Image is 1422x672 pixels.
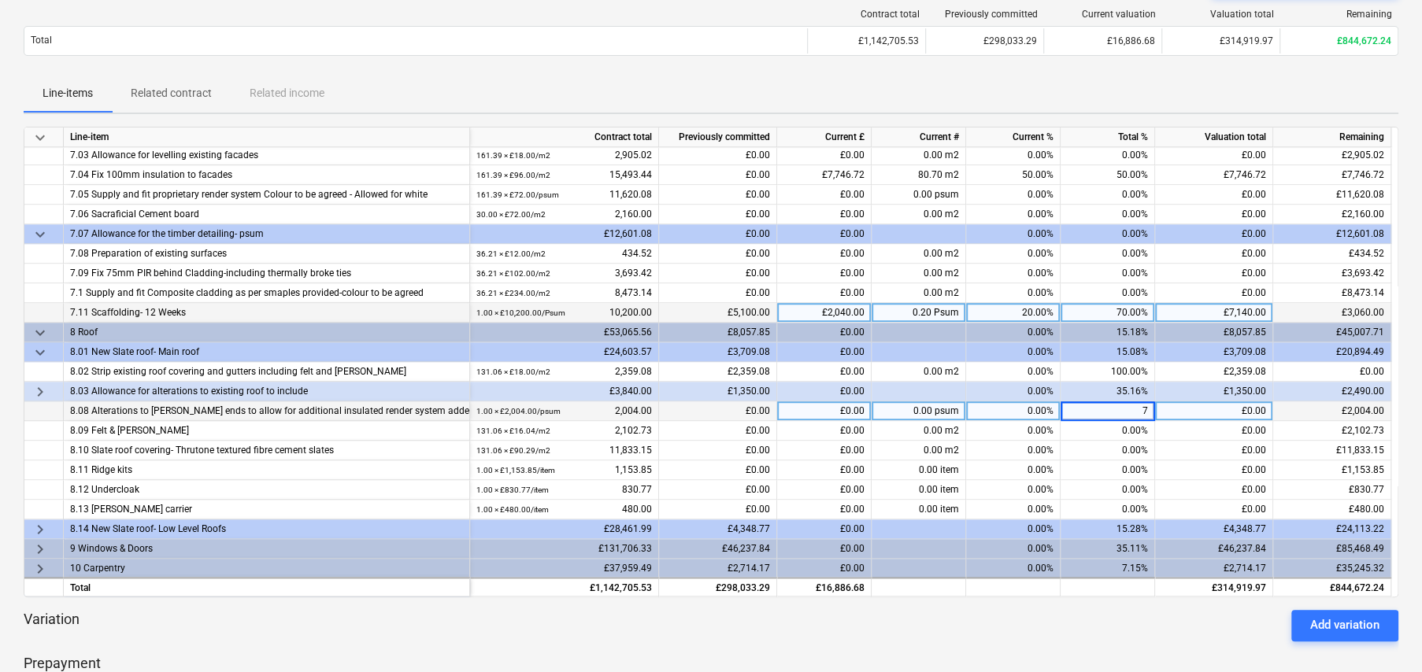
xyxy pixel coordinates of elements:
[1061,224,1155,244] div: 0.00%
[1291,610,1398,641] button: Add variation
[814,9,920,20] div: Contract total
[966,244,1061,264] div: 0.00%
[70,382,463,401] div: 8.03 Allowance for alterations to existing roof to include
[1061,362,1155,382] div: 100.00%
[476,367,550,376] small: 131.06 × £18.00 / m2
[70,146,463,164] div: 7.03 Allowance for levelling existing facades
[966,165,1061,185] div: 50.00%
[476,362,652,382] div: 2,359.08
[1273,577,1391,596] div: £844,672.24
[659,577,777,596] div: £298,033.29
[807,28,925,54] div: £1,142,705.53
[476,446,550,455] small: 131.06 × £90.29 / m2
[1155,146,1273,165] div: £0.00
[777,323,872,342] div: £0.00
[31,382,50,401] span: keyboard_arrow_right
[1061,539,1155,559] div: 35.11%
[31,128,50,147] span: keyboard_arrow_down
[777,283,872,303] div: £0.00
[70,205,463,223] div: 7.06 Sacraficial Cement board
[659,146,777,165] div: £0.00
[24,610,80,641] p: Variation
[966,264,1061,283] div: 0.00%
[966,185,1061,205] div: 0.00%
[1161,28,1279,54] div: £314,919.97
[1273,323,1391,342] div: £45,007.71
[1273,244,1391,264] div: £434.52
[70,559,463,578] div: 10 Carpentry
[476,151,550,160] small: 161.39 × £18.00 / m2
[1043,28,1161,54] div: £16,886.68
[476,185,652,205] div: 11,620.08
[1273,127,1391,147] div: Remaining
[470,577,659,596] div: £1,142,705.53
[966,480,1061,500] div: 0.00%
[470,382,659,401] div: £3,840.00
[1155,244,1273,264] div: £0.00
[70,244,463,263] div: 7.08 Preparation of existing surfaces
[1273,342,1391,362] div: £20,894.49
[872,303,966,323] div: 0.20 Psum
[659,205,777,224] div: £0.00
[777,441,872,460] div: £0.00
[1061,165,1155,185] div: 50.00%
[777,224,872,244] div: £0.00
[1061,323,1155,342] div: 15.18%
[476,505,549,514] small: 1.00 × £480.00 / item
[476,460,652,480] div: 1,153.85
[872,441,966,460] div: 0.00 m2
[1155,264,1273,283] div: £0.00
[659,441,777,460] div: £0.00
[1155,500,1273,519] div: £0.00
[1155,519,1273,539] div: £4,348.77
[64,127,470,147] div: Line-item
[659,303,777,323] div: £5,100.00
[476,303,652,323] div: 10,200.00
[31,225,50,244] span: keyboard_arrow_down
[1061,185,1155,205] div: 0.00%
[476,264,652,283] div: 3,693.42
[1061,500,1155,519] div: 0.00%
[70,283,463,302] div: 7.1 Supply and fit Composite cladding as per smaples provided-colour to be agreed
[659,362,777,382] div: £2,359.08
[1155,205,1273,224] div: £0.00
[470,539,659,559] div: £131,706.33
[476,171,550,179] small: 161.39 × £96.00 / m2
[1061,441,1155,460] div: 0.00%
[31,343,50,362] span: keyboard_arrow_down
[1050,9,1156,20] div: Current valuation
[966,303,1061,323] div: 20.00%
[70,441,463,460] div: 8.10 Slate roof covering- Thrutone textured fibre cement slates
[659,185,777,205] div: £0.00
[966,519,1061,539] div: 0.00%
[1061,303,1155,323] div: 70.00%
[70,460,463,479] div: 8.11 Ridge kits
[659,382,777,401] div: £1,350.00
[1061,205,1155,224] div: 0.00%
[1273,480,1391,500] div: £830.77
[476,244,652,264] div: 434.52
[476,407,561,415] small: 1.00 × £2,004.00 / psum
[659,421,777,441] div: £0.00
[966,401,1061,421] div: 0.00%
[470,127,659,147] div: Contract total
[70,185,463,204] div: 7.05 Supply and fit proprietary render system Colour to be agreed - Allowed for white
[1155,185,1273,205] div: £0.00
[1061,559,1155,578] div: 7.15%
[470,519,659,539] div: £28,461.99
[777,539,872,559] div: £0.00
[872,401,966,421] div: 0.00 psum
[925,28,1043,54] div: £298,033.29
[476,165,652,185] div: 15,493.44
[70,401,463,420] div: 8.08 Alterations to gable ends to allow for additional insulated render system added to external ...
[659,401,777,421] div: £0.00
[1273,500,1391,519] div: £480.00
[777,577,872,596] div: £16,886.68
[966,500,1061,519] div: 0.00%
[1273,559,1391,578] div: £35,245.32
[1061,421,1155,441] div: 0.00%
[872,460,966,480] div: 0.00 item
[777,127,872,147] div: Current £
[476,190,559,199] small: 161.39 × £72.00 / psum
[1061,460,1155,480] div: 0.00%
